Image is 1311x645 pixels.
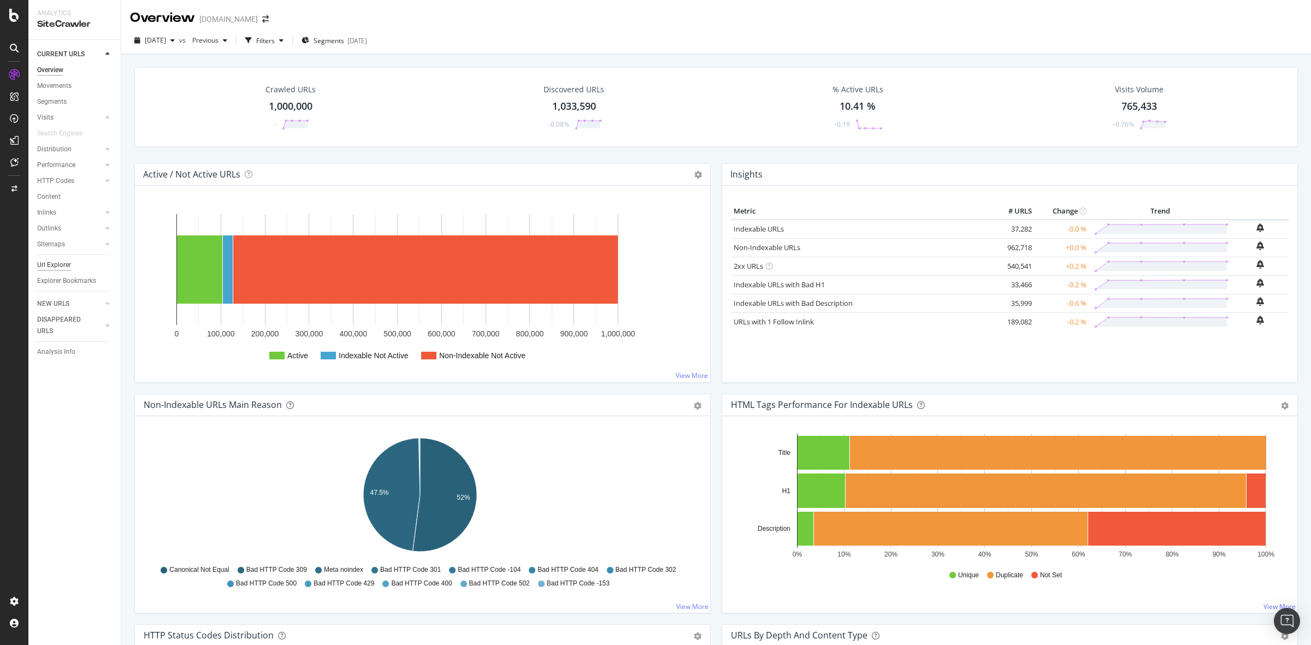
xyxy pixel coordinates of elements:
[262,15,269,23] div: arrow-right-arrow-left
[552,99,596,114] div: 1,033,590
[428,329,456,338] text: 600,000
[37,346,113,358] a: Analysis Info
[694,632,701,640] div: gear
[1089,203,1231,220] th: Trend
[991,203,1035,220] th: # URLS
[37,144,72,155] div: Distribution
[37,191,61,203] div: Content
[1256,316,1264,324] div: bell-plus
[37,259,113,271] a: Url Explorer
[144,203,696,374] svg: A chart.
[37,96,67,108] div: Segments
[734,242,800,252] a: Non-Indexable URLs
[37,159,102,171] a: Performance
[37,346,75,358] div: Analysis Info
[734,224,784,234] a: Indexable URLs
[37,175,74,187] div: HTTP Codes
[37,9,112,18] div: Analytics
[37,275,96,287] div: Explorer Bookmarks
[840,99,876,114] div: 10.41 %
[991,220,1035,239] td: 37,282
[251,329,279,338] text: 200,000
[324,565,363,575] span: Meta noindex
[297,32,371,49] button: Segments[DATE]
[1256,279,1264,287] div: bell-plus
[1256,297,1264,306] div: bell-plus
[207,329,235,338] text: 100,000
[37,80,113,92] a: Movements
[383,329,411,338] text: 500,000
[199,14,258,25] div: [DOMAIN_NAME]
[778,449,791,457] text: Title
[37,298,69,310] div: NEW URLS
[37,314,92,337] div: DISAPPEARED URLS
[458,565,521,575] span: Bad HTTP Code -104
[1263,602,1296,611] a: View More
[37,49,102,60] a: CURRENT URLS
[145,35,166,45] span: 2025 Aug. 15th
[37,128,82,139] div: Search Engines
[676,602,708,611] a: View More
[37,80,72,92] div: Movements
[314,36,344,45] span: Segments
[1256,260,1264,269] div: bell-plus
[1115,84,1164,95] div: Visits Volume
[37,18,112,31] div: SiteCrawler
[37,175,102,187] a: HTTP Codes
[37,159,75,171] div: Performance
[188,35,218,45] span: Previous
[287,351,308,360] text: Active
[694,402,701,410] div: gear
[731,203,991,220] th: Metric
[1072,551,1085,558] text: 60%
[339,351,409,360] text: Indexable Not Active
[439,351,525,360] text: Non-Indexable Not Active
[1035,220,1089,239] td: -0.0 %
[314,579,374,588] span: Bad HTTP Code 429
[269,99,312,114] div: 1,000,000
[601,329,635,338] text: 1,000,000
[469,579,530,588] span: Bad HTTP Code 502
[130,32,179,49] button: [DATE]
[236,579,297,588] span: Bad HTTP Code 500
[991,312,1035,331] td: 189,082
[37,191,113,203] a: Content
[1121,99,1157,114] div: 765,433
[832,84,883,95] div: % Active URLs
[991,275,1035,294] td: 33,466
[978,551,991,558] text: 40%
[37,64,63,76] div: Overview
[380,565,441,575] span: Bad HTTP Code 301
[1257,551,1274,558] text: 100%
[734,298,853,308] a: Indexable URLs with Bad Description
[37,207,102,218] a: Inlinks
[256,36,275,45] div: Filters
[169,565,229,575] span: Canonical Not Equal
[37,112,54,123] div: Visits
[1035,203,1089,220] th: Change
[793,551,802,558] text: 0%
[37,207,56,218] div: Inlinks
[179,35,188,45] span: vs
[931,551,944,558] text: 30%
[676,371,708,380] a: View More
[991,238,1035,257] td: 962,718
[37,96,113,108] a: Segments
[143,167,240,182] h4: Active / Not Active URLs
[1035,275,1089,294] td: -0.2 %
[246,565,307,575] span: Bad HTTP Code 309
[37,128,93,139] a: Search Engines
[758,525,790,532] text: Description
[347,36,367,45] div: [DATE]
[339,329,367,338] text: 400,000
[144,630,274,641] div: HTTP Status Codes Distribution
[560,329,588,338] text: 900,000
[37,64,113,76] a: Overview
[548,120,569,129] div: -0.08%
[37,239,65,250] div: Sitemaps
[37,223,61,234] div: Outlinks
[1025,551,1038,558] text: 50%
[1035,294,1089,312] td: -0.6 %
[544,84,604,95] div: Discovered URLs
[37,239,102,250] a: Sitemaps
